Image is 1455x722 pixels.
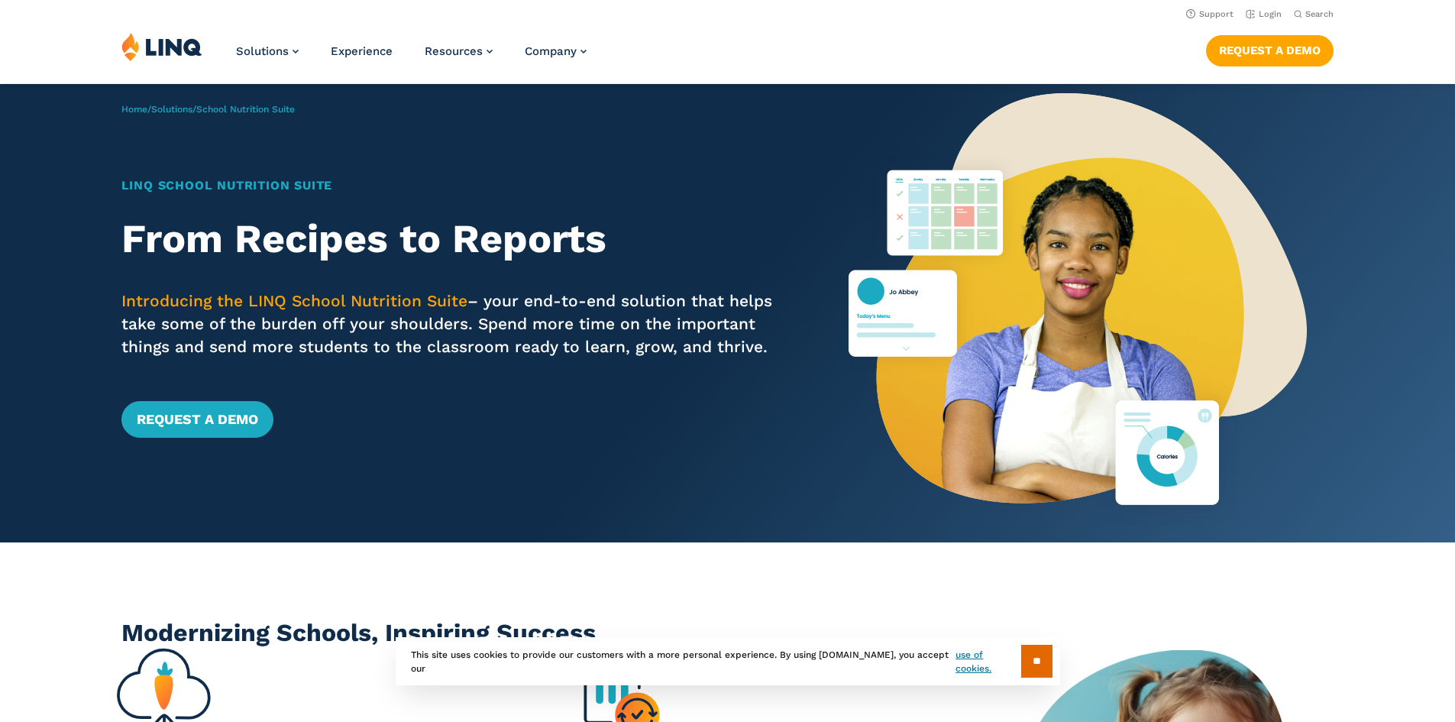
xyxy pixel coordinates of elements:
[1206,32,1334,66] nav: Button Navigation
[121,290,790,358] p: – your end-to-end solution that helps take some of the burden off your shoulders. Spend more time...
[121,401,273,438] a: Request a Demo
[1294,8,1334,20] button: Open Search Bar
[121,616,1334,650] h2: Modernizing Schools, Inspiring Success
[955,648,1020,675] a: use of cookies.
[1206,35,1334,66] a: Request a Demo
[121,32,202,61] img: LINQ | K‑12 Software
[525,44,587,58] a: Company
[236,44,299,58] a: Solutions
[196,104,295,115] span: School Nutrition Suite
[121,216,790,262] h2: From Recipes to Reports
[425,44,483,58] span: Resources
[1186,9,1234,19] a: Support
[121,104,295,115] span: / /
[151,104,192,115] a: Solutions
[236,44,289,58] span: Solutions
[331,44,393,58] a: Experience
[1305,9,1334,19] span: Search
[121,176,790,195] h1: LINQ School Nutrition Suite
[121,104,147,115] a: Home
[236,32,587,83] nav: Primary Navigation
[425,44,493,58] a: Resources
[1246,9,1282,19] a: Login
[396,637,1060,685] div: This site uses cookies to provide our customers with a more personal experience. By using [DOMAIN...
[525,44,577,58] span: Company
[849,84,1307,542] img: Nutrition Suite Launch
[121,291,467,310] span: Introducing the LINQ School Nutrition Suite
